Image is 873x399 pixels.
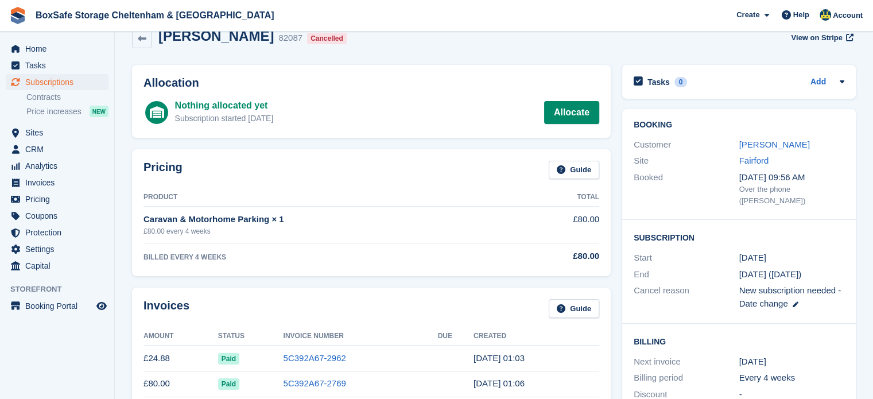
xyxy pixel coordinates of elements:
div: NEW [90,106,108,117]
a: menu [6,208,108,224]
a: Fairford [739,156,769,165]
div: [DATE] [739,355,845,369]
span: Sites [25,125,94,141]
a: Price increases NEW [26,105,108,118]
div: Billing period [634,371,739,385]
span: Coupons [25,208,94,224]
th: Amount [143,327,218,346]
h2: Allocation [143,76,599,90]
div: BILLED EVERY 4 WEEKS [143,252,527,262]
a: menu [6,175,108,191]
h2: Subscription [634,231,844,243]
a: [PERSON_NAME] [739,140,810,149]
td: £80.00 [143,371,218,397]
span: Settings [25,241,94,257]
span: Booking Portal [25,298,94,314]
h2: Invoices [143,299,189,318]
a: Add [810,76,826,89]
h2: Tasks [647,77,670,87]
th: Created [474,327,599,346]
a: menu [6,74,108,90]
span: Account [833,10,863,21]
a: Guide [549,161,599,180]
div: Caravan & Motorhome Parking × 1 [143,213,527,226]
span: View on Stripe [791,32,842,44]
div: Nothing allocated yet [175,99,274,113]
a: Allocate [544,101,599,124]
span: New subscription needed - Date change [739,285,841,308]
a: 5C392A67-2769 [284,378,346,388]
a: Contracts [26,92,108,103]
h2: Booking [634,121,844,130]
a: menu [6,258,108,274]
div: End [634,268,739,281]
a: menu [6,191,108,207]
div: 0 [674,77,688,87]
div: Site [634,154,739,168]
td: £80.00 [527,207,599,243]
time: 2025-05-15 00:06:01 UTC [474,378,525,388]
div: £80.00 every 4 weeks [143,226,527,237]
span: Paid [218,378,239,390]
img: stora-icon-8386f47178a22dfd0bd8f6a31ec36ba5ce8667c1dd55bd0f319d3a0aa187defe.svg [9,7,26,24]
div: 82087 [278,32,302,45]
h2: Pricing [143,161,183,180]
div: [DATE] 09:56 AM [739,171,845,184]
time: 2025-06-12 00:03:26 UTC [474,353,525,363]
th: Product [143,188,527,207]
time: 2025-04-17 00:00:00 UTC [739,251,766,265]
th: Invoice Number [284,327,438,346]
a: Preview store [95,299,108,313]
img: Kim Virabi [820,9,831,21]
span: Create [736,9,759,21]
th: Status [218,327,284,346]
span: Paid [218,353,239,365]
span: Storefront [10,284,114,295]
span: CRM [25,141,94,157]
a: menu [6,57,108,73]
a: menu [6,158,108,174]
td: £24.88 [143,346,218,371]
a: menu [6,141,108,157]
div: £80.00 [527,250,599,263]
span: Price increases [26,106,82,117]
span: Invoices [25,175,94,191]
div: Start [634,251,739,265]
a: menu [6,41,108,57]
a: menu [6,298,108,314]
div: Cancel reason [634,284,739,310]
div: Booked [634,171,739,207]
span: Tasks [25,57,94,73]
span: Capital [25,258,94,274]
span: Home [25,41,94,57]
div: Every 4 weeks [739,371,845,385]
a: menu [6,241,108,257]
th: Total [527,188,599,207]
th: Due [438,327,474,346]
div: Subscription started [DATE] [175,113,274,125]
a: BoxSafe Storage Cheltenham & [GEOGRAPHIC_DATA] [31,6,278,25]
span: Subscriptions [25,74,94,90]
a: 5C392A67-2962 [284,353,346,363]
h2: [PERSON_NAME] [158,28,274,44]
div: Customer [634,138,739,152]
span: Pricing [25,191,94,207]
span: [DATE] ([DATE]) [739,269,802,279]
a: menu [6,224,108,241]
div: Next invoice [634,355,739,369]
span: Protection [25,224,94,241]
h2: Billing [634,335,844,347]
div: Cancelled [307,33,347,44]
a: Guide [549,299,599,318]
span: Help [793,9,809,21]
div: Over the phone ([PERSON_NAME]) [739,184,845,206]
span: Analytics [25,158,94,174]
a: View on Stripe [786,28,856,47]
a: menu [6,125,108,141]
